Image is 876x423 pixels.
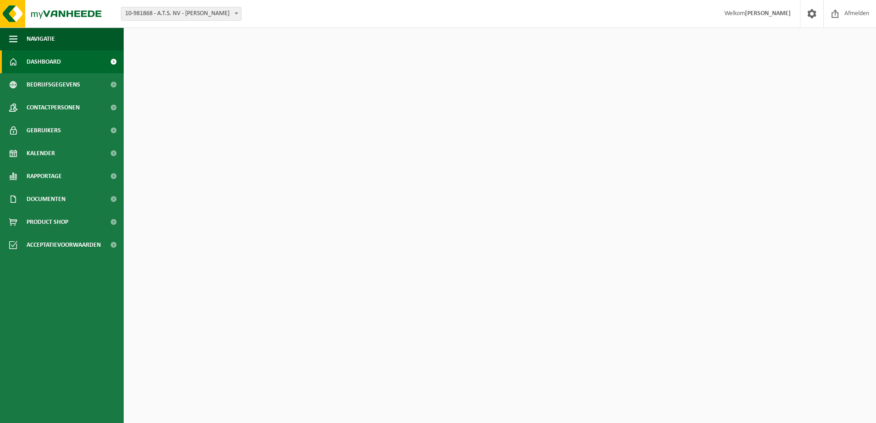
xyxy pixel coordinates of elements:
span: Bedrijfsgegevens [27,73,80,96]
span: 10-981868 - A.T.S. NV - HAMME - HAMME [121,7,241,21]
span: Acceptatievoorwaarden [27,233,101,256]
span: Contactpersonen [27,96,80,119]
span: Rapportage [27,165,62,188]
span: 10-981868 - A.T.S. NV - HAMME - HAMME [121,7,241,20]
span: Documenten [27,188,66,211]
span: Product Shop [27,211,68,233]
span: Dashboard [27,50,61,73]
span: Navigatie [27,27,55,50]
span: Gebruikers [27,119,61,142]
span: Kalender [27,142,55,165]
strong: [PERSON_NAME] [745,10,791,17]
